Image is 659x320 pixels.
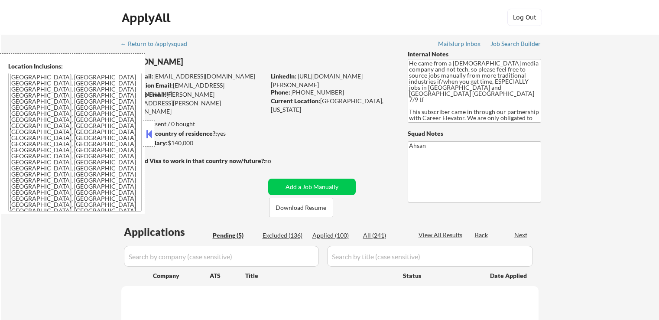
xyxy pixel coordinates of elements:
button: Download Resume [269,198,333,217]
div: Title [245,271,395,280]
div: All (241) [363,231,406,240]
div: yes [121,129,263,138]
input: Search by title (case sensitive) [327,246,533,267]
div: 100 sent / 0 bought [121,120,265,128]
div: $140,000 [121,139,265,147]
div: [PHONE_NUMBER] [271,88,393,97]
strong: Can work in country of residence?: [121,130,217,137]
div: ← Return to /applysquad [120,41,195,47]
div: Squad Notes [408,129,541,138]
strong: LinkedIn: [271,72,296,80]
div: [EMAIL_ADDRESS][DOMAIN_NAME] [122,81,265,98]
div: Company [153,271,210,280]
a: ← Return to /applysquad [120,40,195,49]
div: Internal Notes [408,50,541,59]
strong: Current Location: [271,97,320,104]
input: Search by company (case sensitive) [124,246,319,267]
div: [EMAIL_ADDRESS][DOMAIN_NAME] [122,72,265,81]
div: ATS [210,271,245,280]
div: Applied (100) [312,231,356,240]
div: no [264,157,289,165]
div: Pending (5) [213,231,256,240]
button: Add a Job Manually [268,179,356,195]
strong: Will need Visa to work in that country now/future?: [121,157,266,164]
strong: Phone: [271,88,290,96]
div: ApplyAll [122,10,173,25]
a: Mailslurp Inbox [438,40,481,49]
div: Mailslurp Inbox [438,41,481,47]
a: Job Search Builder [490,40,541,49]
div: Applications [124,227,210,237]
div: Next [514,231,528,239]
button: Log Out [507,9,542,26]
div: Status [403,268,477,283]
div: [GEOGRAPHIC_DATA], [US_STATE] [271,97,393,114]
div: Job Search Builder [490,41,541,47]
div: [PERSON_NAME][EMAIL_ADDRESS][PERSON_NAME][DOMAIN_NAME] [121,90,265,116]
div: Back [475,231,489,239]
div: View All Results [419,231,465,239]
div: Date Applied [490,271,528,280]
a: [URL][DOMAIN_NAME][PERSON_NAME] [271,72,363,88]
div: [PERSON_NAME] [121,56,299,67]
div: Location Inclusions: [8,62,142,71]
div: Excluded (136) [263,231,306,240]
